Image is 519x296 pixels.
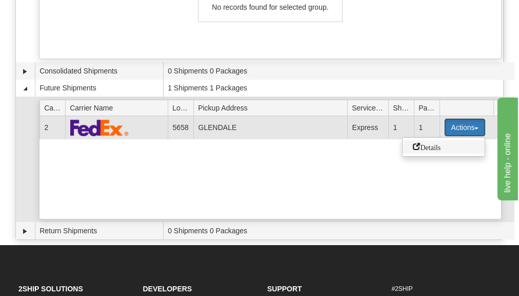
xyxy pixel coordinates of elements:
[388,116,414,139] td: 1
[20,226,30,236] a: Expand
[393,100,414,116] span: Shipments
[198,100,347,116] span: Pickup Address
[8,6,95,18] div: live help - online
[352,100,388,116] span: Service Type
[168,116,193,139] td: 5658
[413,143,441,150] span: Details
[20,66,30,77] a: Expand
[392,286,501,292] h6: #2SHIP
[193,116,347,139] td: GLENDALE
[18,285,83,293] strong: 2Ship Solutions
[445,119,486,136] button: Actions
[418,100,440,116] span: Packages
[495,96,518,200] iframe: chat widget
[414,116,440,139] td: 1
[35,80,163,97] td: Future Shipments
[143,285,192,293] strong: Developers
[44,100,65,116] span: Carrier Id
[267,285,302,293] strong: Support
[35,222,163,239] td: Return Shipments
[20,83,30,94] a: Collapse
[35,62,163,80] td: Consolidated Shipments
[70,100,168,116] span: Carrier Name
[163,222,514,239] td: 0 Shipments 0 Packages
[347,116,388,139] td: Express
[172,100,193,116] span: Location Id
[163,62,514,80] td: 0 Shipments 0 Packages
[39,116,65,139] td: 2
[163,80,514,97] td: 1 Shipments 1 Packages
[70,119,129,136] img: FedEx Express®
[403,140,485,154] a: Go to Details view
